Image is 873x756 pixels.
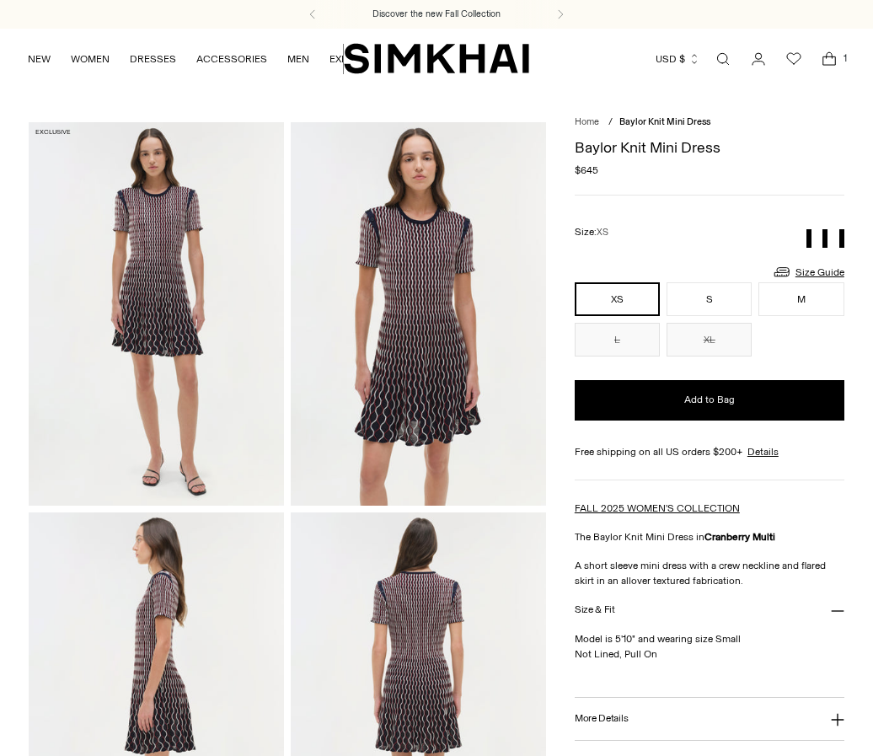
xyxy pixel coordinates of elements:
a: Details [747,444,779,459]
p: A short sleeve mini dress with a crew neckline and flared skirt in an allover textured fabrication. [575,558,844,588]
h3: More Details [575,713,628,724]
h1: Baylor Knit Mini Dress [575,140,844,155]
a: Go to the account page [742,42,775,76]
a: DRESSES [130,40,176,78]
button: L [575,323,660,357]
button: USD $ [656,40,700,78]
img: Baylor Knit Mini Dress [29,122,284,505]
a: FALL 2025 WOMEN'S COLLECTION [575,502,740,514]
button: Add to Bag [575,380,844,421]
a: Size Guide [772,261,844,282]
h3: Size & Fit [575,604,615,615]
button: XL [667,323,752,357]
div: Free shipping on all US orders $200+ [575,444,844,459]
a: Open cart modal [812,42,846,76]
strong: Cranberry Multi [704,531,775,543]
a: Home [575,116,599,127]
span: Baylor Knit Mini Dress [619,116,710,127]
p: The Baylor Knit Mini Dress in [575,529,844,544]
p: Model is 5'10" and wearing size Small Not Lined, Pull On [575,631,844,677]
a: SIMKHAI [344,42,529,75]
a: Wishlist [777,42,811,76]
button: M [758,282,844,316]
span: Add to Bag [684,393,735,407]
button: XS [575,282,660,316]
div: / [608,115,613,130]
button: S [667,282,752,316]
img: Baylor Knit Mini Dress [291,122,546,505]
label: Size: [575,224,608,240]
a: WOMEN [71,40,110,78]
a: Discover the new Fall Collection [372,8,501,21]
a: ACCESSORIES [196,40,267,78]
button: Size & Fit [575,588,844,631]
span: $645 [575,163,598,178]
a: Open search modal [706,42,740,76]
span: 1 [838,51,853,66]
a: NEW [28,40,51,78]
a: MEN [287,40,309,78]
span: XS [597,227,608,238]
nav: breadcrumbs [575,115,844,130]
a: EXPLORE [329,40,373,78]
button: More Details [575,698,844,741]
